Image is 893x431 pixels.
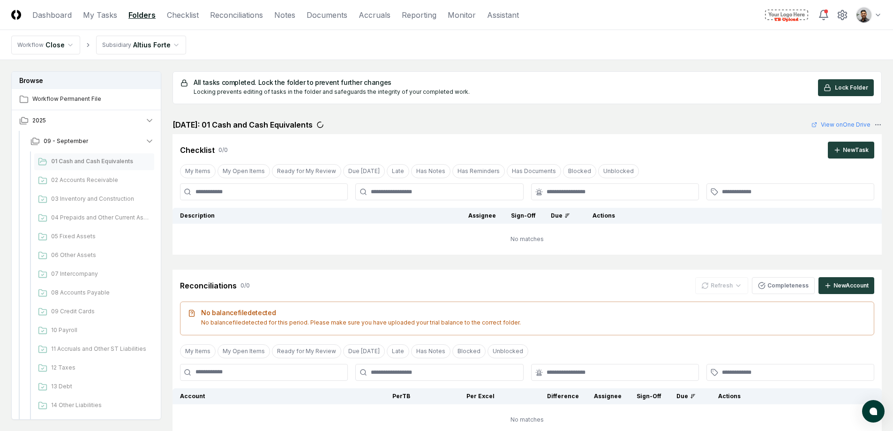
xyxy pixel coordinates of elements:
a: Workflow Permanent File [12,89,162,110]
button: My Items [180,164,216,178]
a: Accruals [359,9,390,21]
th: Per TB [333,388,418,404]
span: 11 Accruals and Other ST Liabilities [51,345,150,353]
a: 14 Other Liabilities [34,397,154,414]
a: View onOne Drive [811,121,870,129]
a: Dashboard [32,9,72,21]
a: Folders [128,9,156,21]
button: Due Today [343,344,385,358]
span: 13 Debt [51,382,150,391]
nav: breadcrumb [11,36,186,54]
div: New Task [843,146,869,154]
a: Documents [307,9,347,21]
button: Unblocked [598,164,639,178]
div: 0 / 0 [240,281,250,290]
div: Actions [711,392,874,401]
th: Difference [502,388,586,404]
h2: [DATE]: 01 Cash and Cash Equivalents [173,119,313,130]
div: Actions [585,212,874,220]
a: Reconciliations [210,9,263,21]
span: 03 Inventory and Construction [51,195,150,203]
button: Unblocked [488,344,528,358]
button: NewAccount [818,277,874,294]
a: 04 Prepaids and Other Current Assets [34,210,154,227]
span: 06 Other Assets [51,251,150,259]
button: Has Reminders [452,164,505,178]
h5: No balance file detected [188,310,866,316]
button: Lock Folder [818,79,874,96]
img: Logo [11,10,21,20]
a: 01 Cash and Cash Equivalents [34,153,154,170]
span: 04 Prepaids and Other Current Assets [51,213,150,222]
button: Has Notes [411,164,450,178]
button: Late [387,164,409,178]
a: 05 Fixed Assets [34,228,154,245]
a: My Tasks [83,9,117,21]
th: Sign-Off [503,208,543,224]
div: New Account [833,281,869,290]
span: 02 Accounts Receivable [51,176,150,184]
div: Account [180,392,326,401]
button: Blocked [452,344,486,358]
button: Late [387,344,409,358]
th: Per Excel [418,388,502,404]
span: 09 - September [44,137,88,145]
span: 14 Other Liabilities [51,401,150,409]
span: 2025 [32,116,46,125]
div: 0 / 0 [218,146,228,154]
div: Locking prevents editing of tasks in the folder and safeguards the integrity of your completed work. [194,88,470,96]
a: Assistant [487,9,519,21]
span: Lock Folder [835,83,868,92]
a: 06 Other Assets [34,247,154,264]
span: Workflow Permanent File [32,95,154,103]
h3: Browse [12,72,161,89]
span: 09 Credit Cards [51,307,150,316]
h5: All tasks completed. Lock the folder to prevent further changes [194,79,470,86]
th: Assignee [586,388,629,404]
td: No matches [173,224,882,255]
div: Due [551,212,570,220]
button: Completeness [752,277,815,294]
p: No balance file detected for this period . Please make sure you have uploaded your trial balance ... [201,318,866,327]
button: 2025 [12,110,162,131]
a: Notes [274,9,295,21]
a: 10 Payroll [34,322,154,339]
div: Checklist [180,144,215,156]
span: 08 Accounts Payable [51,288,150,297]
span: 10 Payroll [51,326,150,334]
button: 09 - September [23,131,162,151]
a: 08 Accounts Payable [34,285,154,302]
button: NewTask [828,142,874,159]
button: My Open Items [218,164,270,178]
span: 05 Fixed Assets [51,232,150,241]
div: Reconciliations [180,280,237,291]
button: Ready for My Review [272,164,341,178]
img: TB Upload Demo logo [763,8,810,23]
a: 13 Debt [34,378,154,395]
a: Reporting [402,9,436,21]
button: Has Documents [507,164,561,178]
button: My Open Items [218,344,270,358]
img: d09822cc-9b6d-4858-8d66-9570c114c672_eec49429-a748-49a0-a6ec-c7bd01c6482e.png [856,8,871,23]
a: Monitor [448,9,476,21]
button: My Items [180,344,216,358]
a: 07 Intercompany [34,266,154,283]
a: 02 Accounts Receivable [34,172,154,189]
a: 12 Taxes [34,360,154,377]
a: 09 Credit Cards [34,303,154,320]
th: Description [173,208,461,224]
span: 07 Intercompany [51,270,150,278]
div: Subsidiary [102,41,131,49]
span: 12 Taxes [51,363,150,372]
th: Sign-Off [629,388,669,404]
div: Workflow [17,41,44,49]
button: Due Today [343,164,385,178]
a: 11 Accruals and Other ST Liabilities [34,341,154,358]
button: Has Notes [411,344,450,358]
a: Checklist [167,9,199,21]
a: 03 Inventory and Construction [34,191,154,208]
button: Blocked [563,164,596,178]
div: Due [676,392,696,401]
button: atlas-launcher [862,400,885,423]
th: Assignee [461,208,503,224]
